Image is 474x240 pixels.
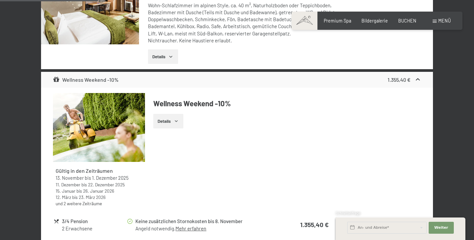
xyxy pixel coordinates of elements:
strong: 1.355,40 € [388,76,410,83]
div: 3/4 Pension [62,217,126,225]
time: 01.12.2025 [92,175,128,181]
time: 15.01.2026 [56,188,75,194]
a: Premium Spa [324,18,351,24]
div: Keine zusätzlichen Stornokosten bis 8. November [135,217,273,225]
strong: 1.355,40 € [300,221,329,228]
div: Wellness Weekend -10%1.355,40 € [41,72,433,88]
span: Menü [438,18,451,24]
span: Schnellanfrage [336,211,360,215]
h4: Wellness Weekend -10% [153,98,421,109]
a: BUCHEN [398,18,416,24]
div: bis [56,175,142,181]
a: und 2 weitere Zeiträume [56,201,102,206]
time: 26.01.2026 [83,188,114,194]
div: Wellness Weekend -10% [53,76,119,84]
time: 23.03.2026 [79,194,106,200]
time: 13.11.2025 [56,175,84,181]
div: Wohn-Schlafzimmer im alpinen Style, ca. 40 m², Naturholzboden oder Teppichboden, Badezimmer mit D... [148,2,345,44]
button: Weiter [429,222,454,234]
time: 22.12.2025 [88,182,125,187]
div: 2 Erwachsene [62,225,126,232]
div: bis [56,181,142,188]
div: bis [56,188,142,194]
a: Mehr erfahren [175,225,206,231]
time: 12.03.2026 [56,194,71,200]
div: bis [56,194,142,200]
time: 11.12.2025 [56,182,80,187]
div: Angeld notwendig. [135,225,273,232]
span: Weiter [434,225,448,230]
a: Bildergalerie [361,18,388,24]
button: Details [153,114,183,128]
strong: Gültig in den Zeiträumen [56,168,113,174]
img: mss_renderimg.php [53,93,145,162]
button: Details [148,49,178,64]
